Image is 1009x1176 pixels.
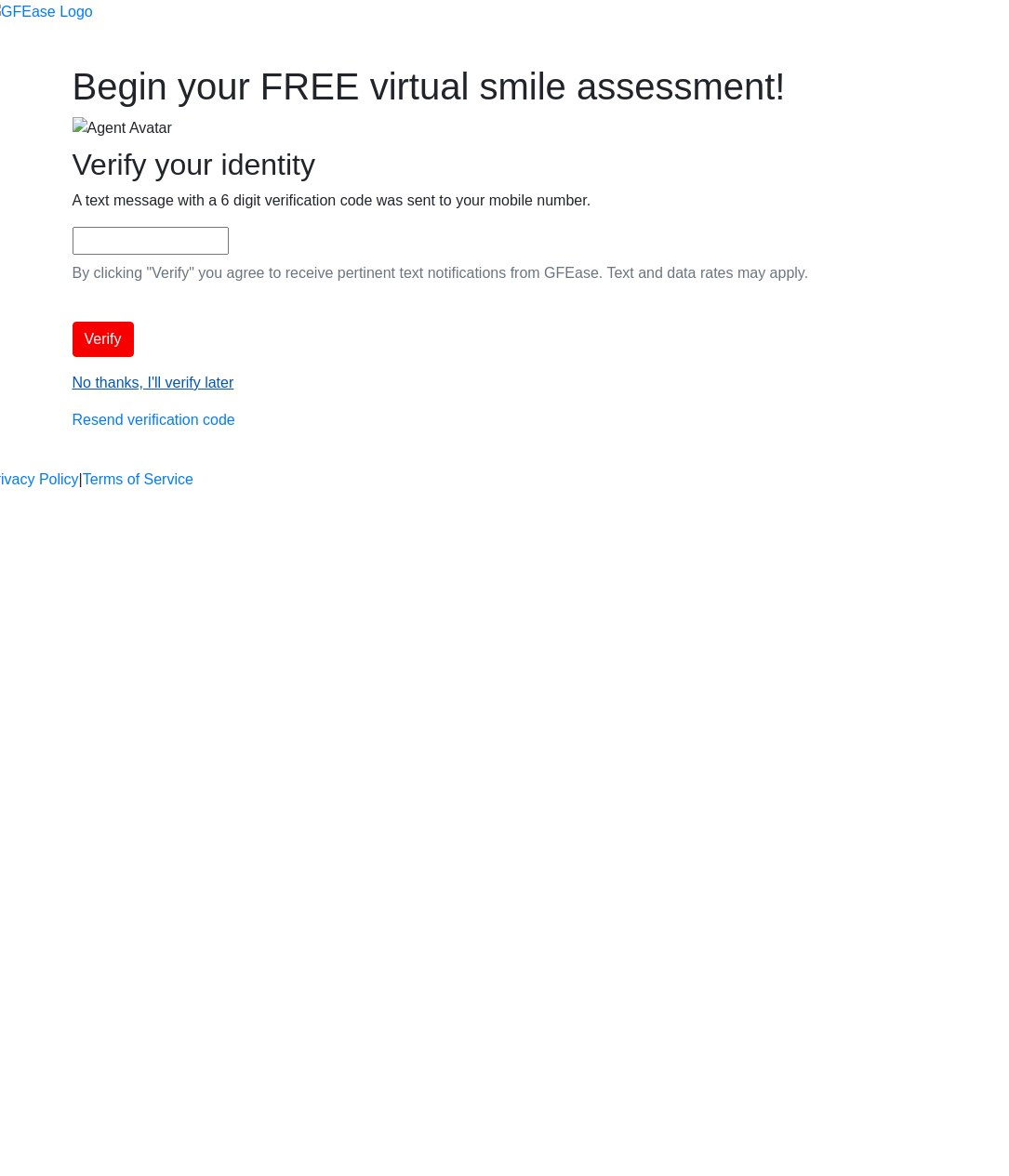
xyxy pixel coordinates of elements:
[73,412,235,428] a: Resend verification code
[73,190,937,212] p: A text message with a 6 digit verification code was sent to your mobile number.
[73,147,937,182] h2: Verify your identity
[73,262,937,284] p: By clicking "Verify" you agree to receive pertinent text notifications from GFEase. Text and data...
[83,469,193,491] a: Terms of Service
[79,469,83,491] a: |
[73,375,234,390] a: No thanks, I'll verify later
[73,64,937,109] h1: Begin your FREE virtual smile assessment!
[73,117,172,139] img: Agent Avatar
[73,322,134,357] button: Verify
